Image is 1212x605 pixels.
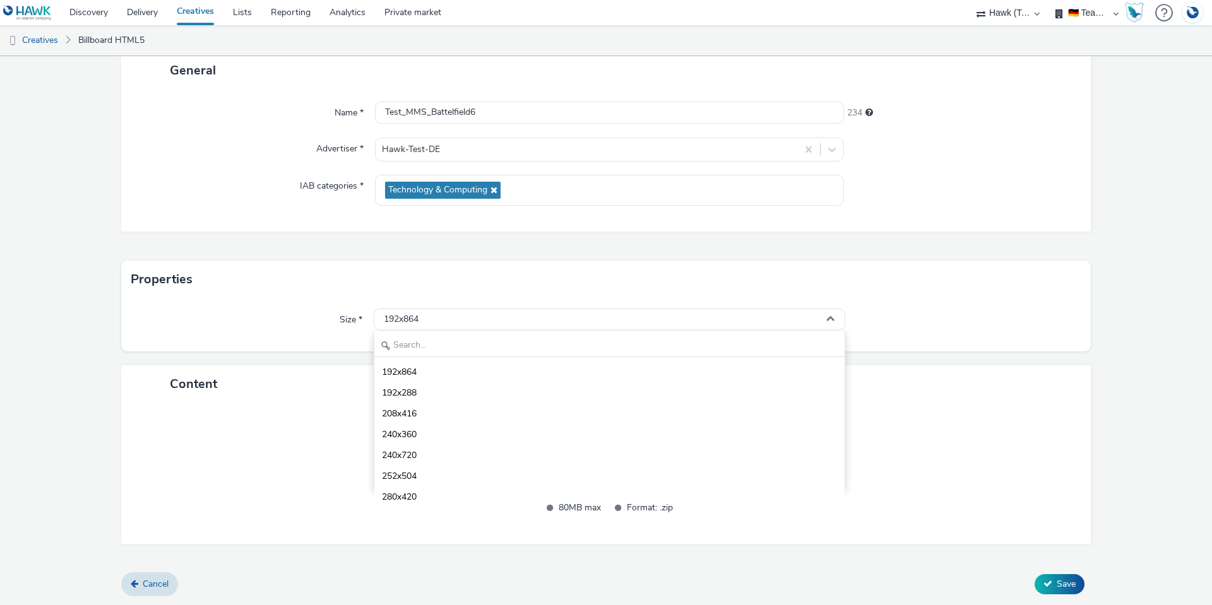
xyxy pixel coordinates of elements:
label: Size * [335,308,367,326]
input: Name [375,102,844,124]
img: Hawk Academy [1125,3,1144,23]
img: dooh [6,35,19,47]
span: Format: .zip [627,500,673,515]
span: 192x288 [382,387,417,399]
a: Cancel [121,572,178,596]
button: Save [1035,574,1084,594]
label: Advertiser * [311,138,369,155]
div: Maximum 255 characters [865,107,873,119]
a: Hawk Academy [1125,3,1149,23]
img: Account DE [1183,3,1202,23]
span: Save [1057,578,1076,590]
h3: Properties [131,270,193,289]
span: 240x360 [382,428,417,441]
span: 234 [847,107,862,119]
span: 280x420 [382,491,417,503]
span: 208x416 [382,408,417,420]
label: IAB categories * [295,175,369,192]
span: 80MB max [559,500,605,515]
label: Name * [330,102,369,119]
span: Cancel [143,578,169,590]
span: Technology & Computing [388,185,487,196]
span: Content [170,375,217,392]
span: General [170,62,216,79]
span: 240x720 [382,449,417,462]
span: 192x864 [382,366,417,379]
span: 252x504 [382,470,417,483]
input: Search... [374,335,845,357]
img: undefined Logo [3,5,52,21]
span: 192x864 [384,314,419,325]
a: Billboard HTML5 [72,25,151,56]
